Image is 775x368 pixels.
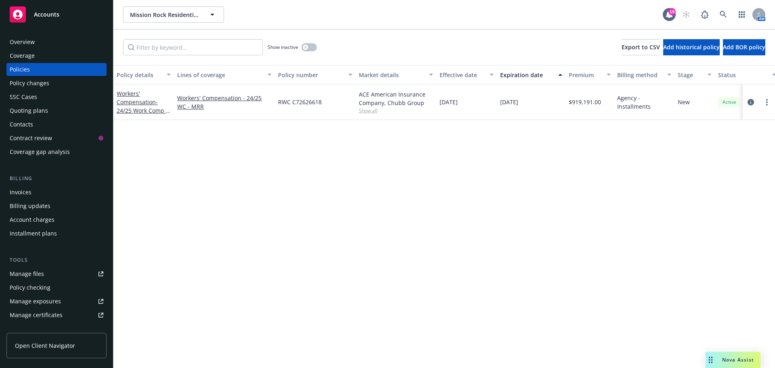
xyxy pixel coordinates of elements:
div: Manage certificates [10,309,63,322]
span: [DATE] [500,98,518,106]
a: Search [715,6,731,23]
div: Policy number [278,71,344,79]
a: Contacts [6,118,107,131]
span: [DATE] [440,98,458,106]
button: Export to CSV [622,39,660,55]
span: Show inactive [268,44,298,50]
div: Stage [678,71,703,79]
a: Workers' Compensation - 24/25 WC - MRR [177,94,272,111]
div: Tools [6,256,107,264]
a: Workers' Compensation [117,90,168,123]
a: Account charges [6,213,107,226]
div: Policies [10,63,30,76]
a: Manage exposures [6,295,107,308]
a: SSC Cases [6,90,107,103]
a: Invoices [6,186,107,199]
div: Quoting plans [10,104,48,117]
span: New [678,98,690,106]
span: Agency - Installments [617,94,671,111]
div: Overview [10,36,35,48]
span: Nova Assist [722,356,754,363]
span: Active [721,99,737,106]
div: Expiration date [500,71,553,79]
div: Premium [569,71,602,79]
input: Filter by keyword... [123,39,263,55]
div: SSC Cases [10,90,37,103]
button: Market details [356,65,436,84]
a: Switch app [734,6,750,23]
div: ACE American Insurance Company, Chubb Group [359,90,433,107]
div: Market details [359,71,424,79]
button: Effective date [436,65,497,84]
div: Effective date [440,71,485,79]
span: Open Client Navigator [15,341,75,350]
a: Quoting plans [6,104,107,117]
button: Add BOR policy [723,39,765,55]
div: Coverage gap analysis [10,145,70,158]
div: Billing updates [10,200,50,212]
a: circleInformation [746,97,756,107]
a: Billing updates [6,200,107,212]
div: Contacts [10,118,33,131]
a: Overview [6,36,107,48]
span: Add BOR policy [723,43,765,51]
div: Coverage [10,49,35,62]
a: Start snowing [678,6,694,23]
div: Account charges [10,213,54,226]
div: Installment plans [10,227,57,240]
span: Mission Rock Residential, LLC [130,11,200,19]
span: $919,191.00 [569,98,601,106]
a: Contract review [6,132,107,145]
div: Policy changes [10,77,49,90]
a: Installment plans [6,227,107,240]
div: Contract review [10,132,52,145]
span: RWC C72626618 [278,98,322,106]
a: Manage claims [6,322,107,335]
button: Add historical policy [663,39,720,55]
button: Nova Assist [706,352,760,368]
div: Manage exposures [10,295,61,308]
span: Add historical policy [663,43,720,51]
a: Coverage gap analysis [6,145,107,158]
button: Lines of coverage [174,65,275,84]
span: Accounts [34,11,59,18]
div: Manage claims [10,322,50,335]
a: Manage certificates [6,309,107,322]
a: Policies [6,63,107,76]
div: Manage files [10,267,44,280]
div: Policy checking [10,281,50,294]
a: Accounts [6,3,107,26]
div: Invoices [10,186,31,199]
div: Billing method [617,71,662,79]
div: Billing [6,175,107,183]
a: Policy changes [6,77,107,90]
span: Show all [359,107,433,114]
div: Drag to move [706,352,716,368]
button: Policy number [275,65,356,84]
a: more [762,97,772,107]
button: Premium [566,65,614,84]
div: 19 [668,8,676,15]
span: - 24/25 Work Comp - MRR [117,98,170,123]
a: Manage files [6,267,107,280]
a: Coverage [6,49,107,62]
button: Policy details [113,65,174,84]
div: Policy details [117,71,162,79]
a: Policy checking [6,281,107,294]
div: Status [718,71,767,79]
button: Stage [674,65,715,84]
button: Expiration date [497,65,566,84]
button: Mission Rock Residential, LLC [123,6,224,23]
div: Lines of coverage [177,71,263,79]
button: Billing method [614,65,674,84]
span: Export to CSV [622,43,660,51]
a: Report a Bug [697,6,713,23]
